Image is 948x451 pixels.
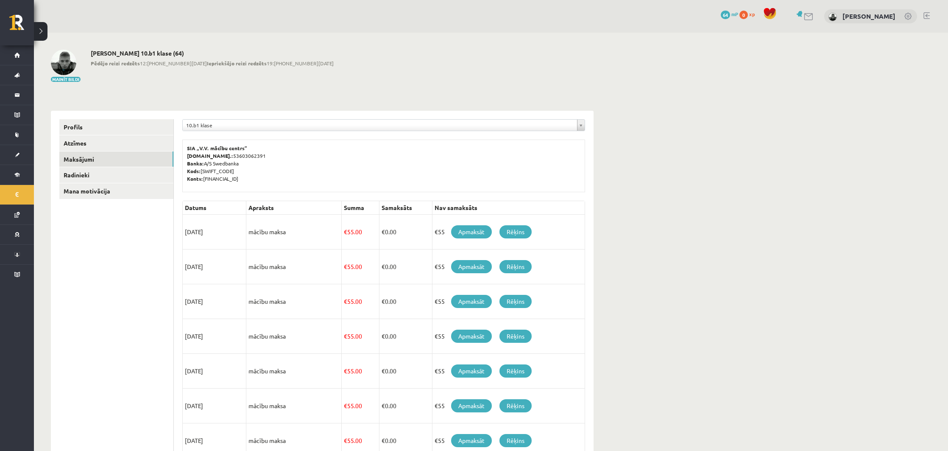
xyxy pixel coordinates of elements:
[344,437,347,444] span: €
[59,119,173,135] a: Profils
[91,50,334,57] h2: [PERSON_NAME] 10.b1 klase (64)
[432,284,585,319] td: €55
[51,77,81,82] button: Mainīt bildi
[342,389,379,423] td: 55.00
[9,15,34,36] a: Rīgas 1. Tālmācības vidusskola
[432,249,585,284] td: €55
[344,402,347,409] span: €
[183,354,246,389] td: [DATE]
[186,120,574,131] span: 10.b1 klase
[246,201,342,215] th: Apraksts
[344,297,347,305] span: €
[187,168,201,174] b: Kods:
[183,215,246,249] td: [DATE]
[187,144,580,182] p: 53603062391 A/S Swedbanka [SWIFT_CODE] [FINANCIAL_ID]
[382,228,385,235] span: €
[721,11,730,19] span: 64
[451,260,492,273] a: Apmaksāt
[183,284,246,319] td: [DATE]
[382,402,385,409] span: €
[842,12,895,20] a: [PERSON_NAME]
[187,152,233,159] b: [DOMAIN_NAME].:
[451,364,492,378] a: Apmaksāt
[342,249,379,284] td: 55.00
[342,201,379,215] th: Summa
[59,183,173,199] a: Mana motivācija
[344,228,347,235] span: €
[342,215,379,249] td: 55.00
[183,389,246,423] td: [DATE]
[451,225,492,238] a: Apmaksāt
[379,201,432,215] th: Samaksāts
[183,120,585,131] a: 10.b1 klase
[499,260,532,273] a: Rēķins
[432,215,585,249] td: €55
[432,201,585,215] th: Nav samaksāts
[344,263,347,270] span: €
[187,175,203,182] b: Konts:
[499,225,532,238] a: Rēķins
[749,11,755,17] span: xp
[721,11,738,17] a: 64 mP
[739,11,759,17] a: 0 xp
[499,330,532,343] a: Rēķins
[382,367,385,375] span: €
[187,145,248,151] b: SIA „V.V. mācību centrs”
[379,284,432,319] td: 0.00
[246,249,342,284] td: mācību maksa
[207,60,267,67] b: Iepriekšējo reizi redzēts
[451,295,492,308] a: Apmaksāt
[91,59,334,67] span: 12:[PHONE_NUMBER][DATE] 19:[PHONE_NUMBER][DATE]
[499,295,532,308] a: Rēķins
[731,11,738,17] span: mP
[379,319,432,354] td: 0.00
[828,13,837,21] img: Mārtiņš Balodis
[382,332,385,340] span: €
[499,364,532,378] a: Rēķins
[342,319,379,354] td: 55.00
[451,399,492,412] a: Apmaksāt
[344,332,347,340] span: €
[246,319,342,354] td: mācību maksa
[379,249,432,284] td: 0.00
[187,160,204,167] b: Banka:
[246,284,342,319] td: mācību maksa
[382,437,385,444] span: €
[499,434,532,447] a: Rēķins
[739,11,748,19] span: 0
[344,367,347,375] span: €
[382,263,385,270] span: €
[451,434,492,447] a: Apmaksāt
[246,354,342,389] td: mācību maksa
[451,330,492,343] a: Apmaksāt
[59,167,173,183] a: Radinieki
[342,354,379,389] td: 55.00
[379,389,432,423] td: 0.00
[246,215,342,249] td: mācību maksa
[342,284,379,319] td: 55.00
[59,135,173,151] a: Atzīmes
[51,50,76,75] img: Mārtiņš Balodis
[432,354,585,389] td: €55
[382,297,385,305] span: €
[379,215,432,249] td: 0.00
[432,389,585,423] td: €55
[379,354,432,389] td: 0.00
[183,249,246,284] td: [DATE]
[183,319,246,354] td: [DATE]
[91,60,140,67] b: Pēdējo reizi redzēts
[183,201,246,215] th: Datums
[246,389,342,423] td: mācību maksa
[432,319,585,354] td: €55
[499,399,532,412] a: Rēķins
[59,151,173,167] a: Maksājumi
